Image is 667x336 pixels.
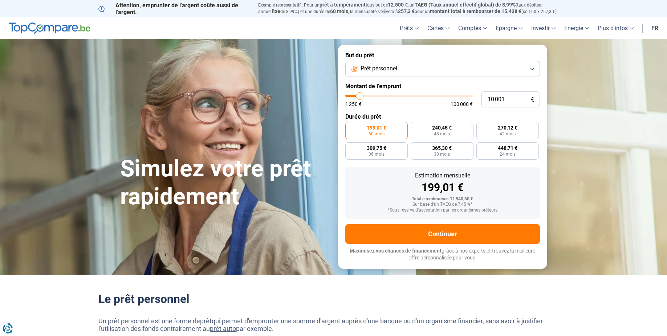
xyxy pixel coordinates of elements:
span: 24 mois [500,152,516,156]
span: prêt à tempérament [320,2,366,8]
p: Exemple représentatif : Pour un tous but de , un (taux débiteur annuel de 8,99%) et une durée de ... [258,2,569,15]
label: Montant de l'emprunt [345,83,540,90]
a: prêt auto [210,325,236,332]
span: 100 000 € [451,102,473,107]
span: 36 mois [369,152,385,156]
button: Continuer [345,224,540,244]
span: Maximisez vos chances de financement [350,248,442,254]
span: 365,30 € [432,146,452,151]
a: Énergie [560,17,593,39]
span: 309,75 € [367,146,386,151]
span: fixe [272,8,280,14]
span: TAEG (Taux annuel effectif global) de 8,99% [415,2,516,8]
div: Sur base d'un TAEG de 7,45 %* [351,202,534,207]
p: grâce à nos experts et trouvez la meilleure offre personnalisée pour vous. [345,247,540,262]
span: 30 mois [434,152,450,156]
span: 240,45 € [432,125,452,130]
h1: Simulez votre prêt rapidement [120,155,329,211]
a: Investir [527,17,560,39]
span: 60 mois [369,132,385,136]
span: 42 mois [500,132,516,136]
span: Prêt personnel [361,65,397,73]
span: 1 250 € [345,102,362,107]
span: 270,12 € [498,125,517,130]
span: 257,3 € [398,8,415,14]
a: Prêts [395,17,423,39]
div: *Sous réserve d'acceptation par les organismes prêteurs [351,208,534,213]
h2: Le prêt personnel [98,292,569,306]
label: Durée du prêt [345,113,540,120]
p: Un prêt personnel est une forme de qui permet d'emprunter une somme d'argent auprès d'une banque ... [98,317,569,333]
div: 199,01 € [351,182,534,193]
a: Comptes [454,17,491,39]
div: Estimation mensuelle [351,173,534,179]
a: Épargne [491,17,527,39]
div: Total à rembourser: 11 940,60 € [351,197,534,202]
p: Attention, emprunter de l'argent coûte aussi de l'argent. [98,2,249,16]
a: Plus d'infos [593,17,638,39]
img: TopCompare [9,22,90,34]
a: Cartes [423,17,454,39]
button: Prêt personnel [345,61,540,77]
a: prêt [200,317,212,325]
a: fr [647,17,663,39]
span: € [531,97,534,103]
span: 12.500 € [388,2,408,8]
span: 60 mois [330,8,348,14]
span: montant total à rembourser de 15.438 € [430,8,521,14]
span: 448,71 € [498,146,517,151]
label: But du prêt [345,52,540,59]
span: 48 mois [434,132,450,136]
span: 199,01 € [367,125,386,130]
